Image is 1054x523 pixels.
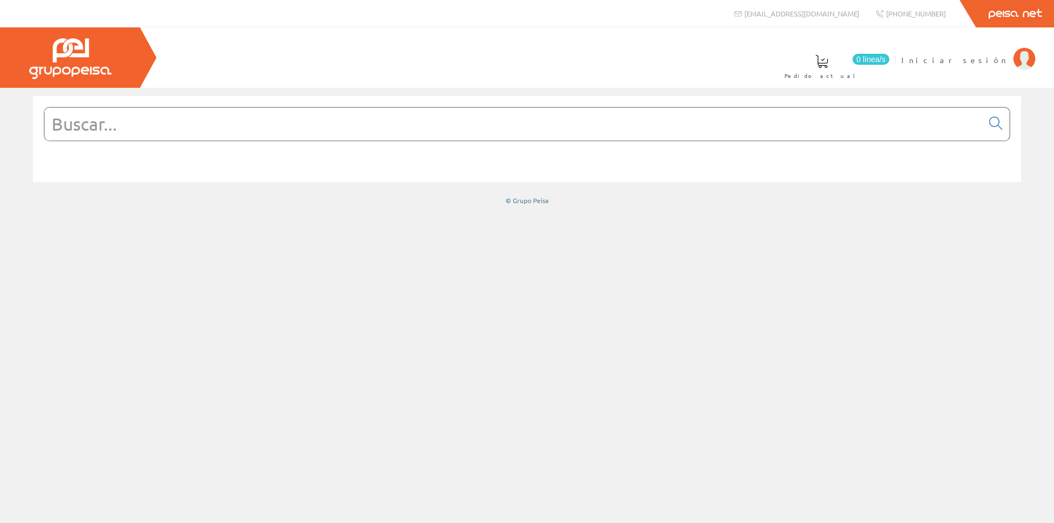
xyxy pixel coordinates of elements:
div: © Grupo Peisa [33,196,1021,205]
input: Buscar... [44,108,983,140]
img: Grupo Peisa [29,38,111,79]
a: Iniciar sesión [901,46,1035,56]
span: Pedido actual [784,70,859,81]
span: Iniciar sesión [901,54,1008,65]
span: 0 línea/s [853,54,889,65]
span: [EMAIL_ADDRESS][DOMAIN_NAME] [744,9,859,18]
span: [PHONE_NUMBER] [886,9,946,18]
